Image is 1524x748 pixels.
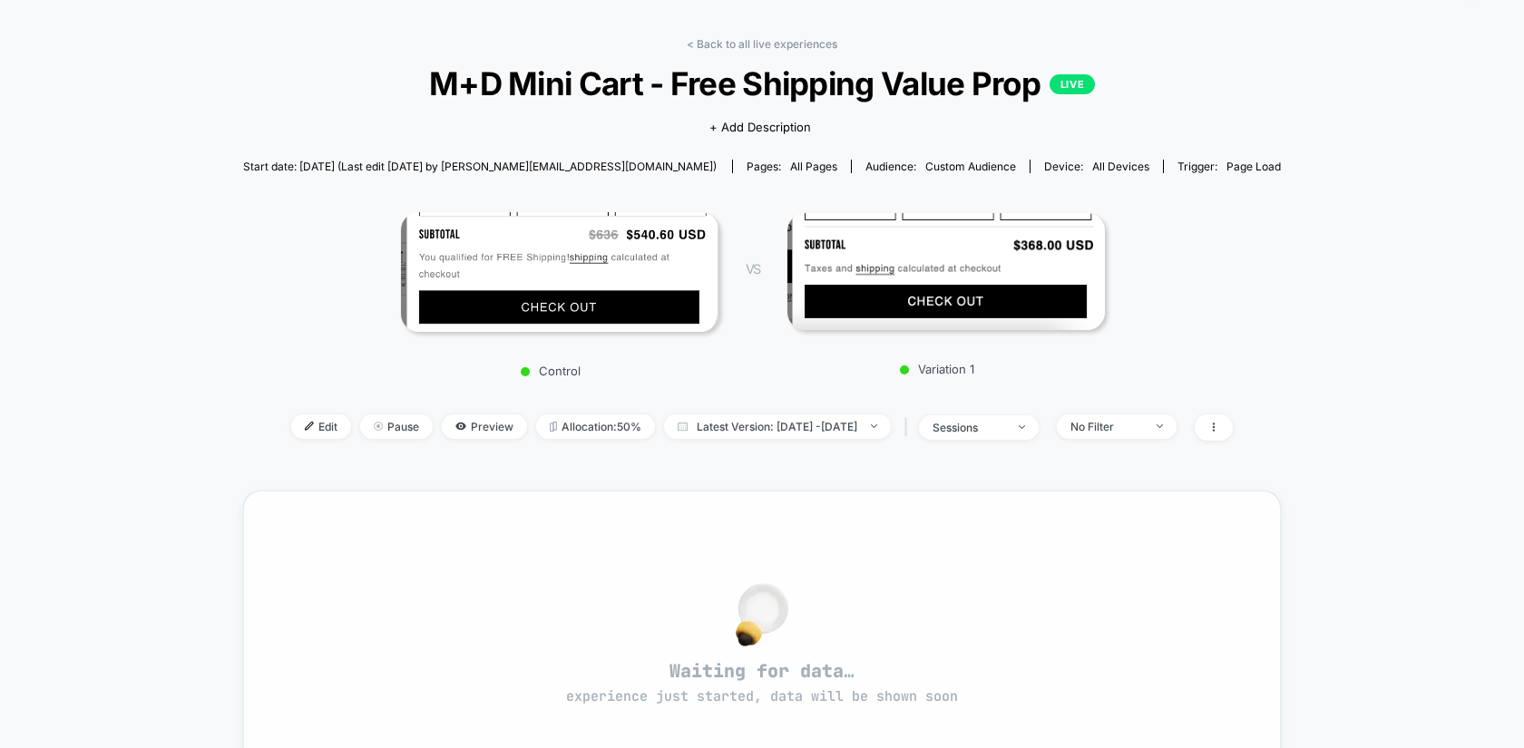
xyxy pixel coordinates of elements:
[374,422,383,431] img: end
[900,414,919,441] span: |
[566,687,958,705] span: experience just started, data will be shown soon
[1092,160,1149,173] span: all devices
[305,422,314,431] img: edit
[925,160,1016,173] span: Custom Audience
[1019,425,1025,429] img: end
[1030,160,1163,173] span: Device:
[295,64,1229,102] span: M+D Mini Cart - Free Shipping Value Prop
[746,261,760,277] span: VS
[747,160,837,173] div: Pages:
[1050,74,1095,94] p: LIVE
[291,414,351,439] span: Edit
[276,659,1249,706] span: Waiting for data…
[865,160,1016,173] div: Audience:
[709,119,811,137] span: + Add Description
[736,583,788,646] img: no_data
[360,414,433,439] span: Pause
[787,213,1105,330] img: Variation 1 main
[550,422,557,432] img: rebalance
[1157,424,1163,428] img: end
[871,424,877,428] img: end
[442,414,527,439] span: Preview
[687,37,837,51] a: < Back to all live experiences
[1226,160,1281,173] span: Page Load
[664,414,891,439] span: Latest Version: [DATE] - [DATE]
[1177,160,1281,173] div: Trigger:
[790,160,837,173] span: all pages
[1070,420,1143,433] div: No Filter
[778,362,1096,376] p: Variation 1
[678,422,688,431] img: calendar
[401,212,718,332] img: Control main
[243,160,717,173] span: Start date: [DATE] (Last edit [DATE] by [PERSON_NAME][EMAIL_ADDRESS][DOMAIN_NAME])
[536,414,655,439] span: Allocation: 50%
[392,364,709,378] p: Control
[933,421,1005,434] div: sessions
